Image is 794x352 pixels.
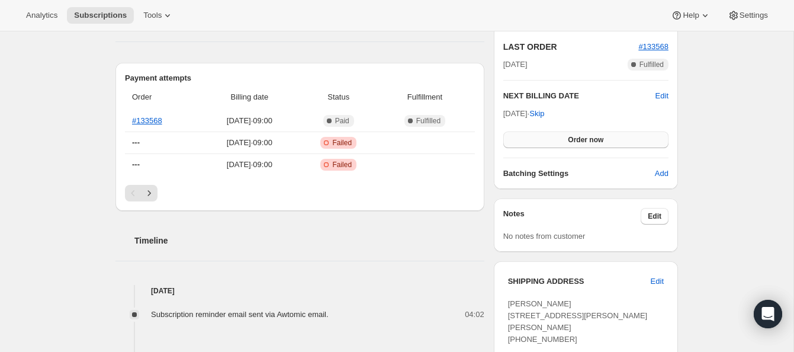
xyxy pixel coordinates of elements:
[754,300,782,328] div: Open Intercom Messenger
[204,115,295,127] span: [DATE] · 09:00
[132,160,140,169] span: ---
[503,41,639,53] h2: LAST ORDER
[465,309,484,321] span: 04:02
[125,185,475,201] nav: Pagination
[503,59,528,71] span: [DATE]
[508,299,648,344] span: [PERSON_NAME] [STREET_ADDRESS][PERSON_NAME][PERSON_NAME] [PHONE_NUMBER]
[132,116,162,125] a: #133568
[638,41,668,53] button: #133568
[151,310,329,319] span: Subscription reminder email sent via Awtomic email.
[143,11,162,20] span: Tools
[302,91,375,103] span: Status
[416,116,441,126] span: Fulfilled
[115,285,484,297] h4: [DATE]
[721,7,775,24] button: Settings
[508,276,651,287] h3: SHIPPING ADDRESS
[648,164,676,183] button: Add
[503,90,655,102] h2: NEXT BILLING DATE
[132,138,140,147] span: ---
[141,185,157,201] button: Next
[134,235,484,247] h2: Timeline
[26,11,57,20] span: Analytics
[655,168,668,180] span: Add
[125,84,201,110] th: Order
[651,276,664,287] span: Edit
[503,168,655,180] h6: Batching Settings
[740,11,768,20] span: Settings
[683,11,699,20] span: Help
[125,72,475,84] h2: Payment attempts
[648,212,661,221] span: Edit
[664,7,718,24] button: Help
[74,11,127,20] span: Subscriptions
[67,7,134,24] button: Subscriptions
[136,7,181,24] button: Tools
[503,232,586,241] span: No notes from customer
[204,91,295,103] span: Billing date
[332,138,352,148] span: Failed
[568,135,603,145] span: Order now
[655,90,668,102] button: Edit
[332,160,352,169] span: Failed
[19,7,65,24] button: Analytics
[204,137,295,149] span: [DATE] · 09:00
[644,272,671,291] button: Edit
[503,109,545,118] span: [DATE] ·
[529,108,544,120] span: Skip
[335,116,349,126] span: Paid
[503,132,668,148] button: Order now
[522,104,551,123] button: Skip
[382,91,467,103] span: Fulfillment
[503,208,641,225] h3: Notes
[641,208,668,225] button: Edit
[204,159,295,171] span: [DATE] · 09:00
[639,60,664,69] span: Fulfilled
[638,42,668,51] a: #133568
